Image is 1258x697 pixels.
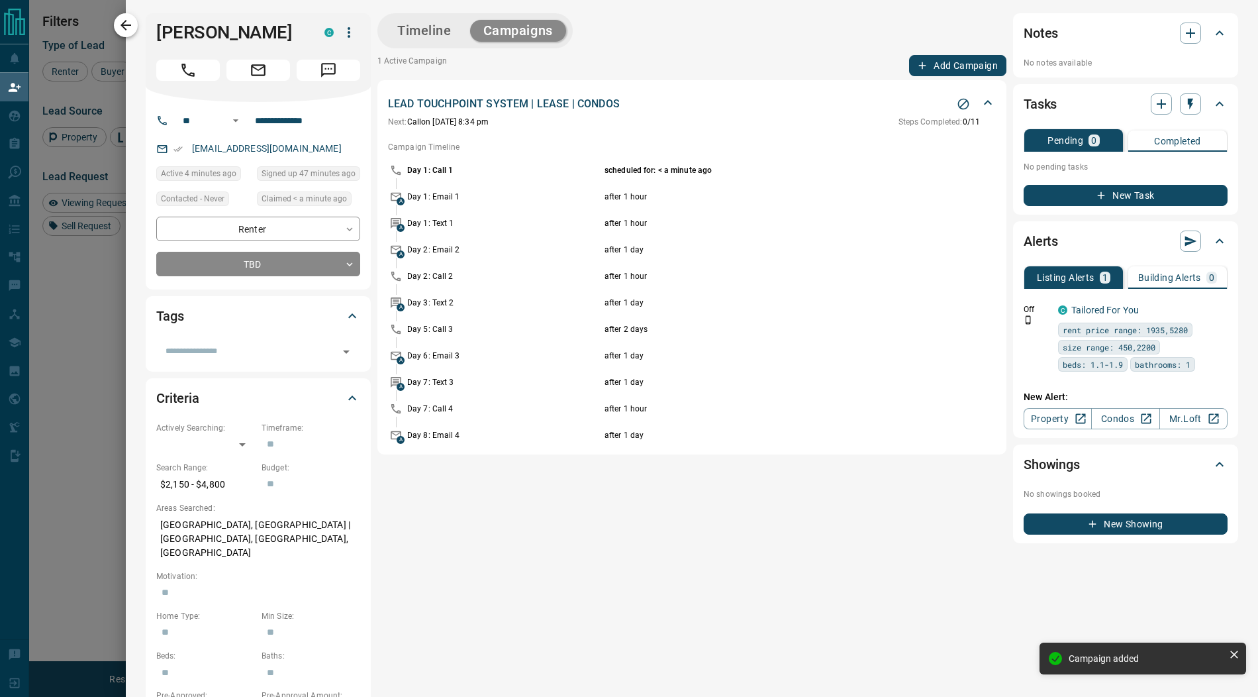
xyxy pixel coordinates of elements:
[1024,23,1058,44] h2: Notes
[397,250,405,258] span: A
[337,343,356,361] button: Open
[388,96,620,112] p: LEAD TOUCHPOINT SYSTEM | LEASE | CONDOS
[1209,273,1214,282] p: 0
[1024,57,1228,69] p: No notes available
[1024,185,1228,206] button: New Task
[407,244,601,256] p: Day 2: Email 2
[1024,157,1228,177] p: No pending tasks
[397,356,405,364] span: A
[1024,88,1228,120] div: Tasks
[156,382,360,414] div: Criteria
[407,350,601,362] p: Day 6: Email 3
[605,350,928,362] p: after 1 day
[1024,408,1092,429] a: Property
[156,305,183,327] h2: Tags
[161,167,236,180] span: Active 4 minutes ago
[605,244,928,256] p: after 1 day
[397,224,405,232] span: A
[1091,136,1096,145] p: 0
[262,192,347,205] span: Claimed < a minute ago
[407,323,601,335] p: Day 5: Call 3
[1091,408,1159,429] a: Condos
[1159,408,1228,429] a: Mr.Loft
[1024,488,1228,500] p: No showings booked
[605,323,928,335] p: after 2 days
[156,474,255,496] p: $2,150 - $4,800
[605,270,928,282] p: after 1 hour
[192,143,342,154] a: [EMAIL_ADDRESS][DOMAIN_NAME]
[156,570,360,582] p: Motivation:
[161,192,224,205] span: Contacted - Never
[898,116,980,128] p: 0 / 11
[388,93,996,131] div: LEAD TOUCHPOINT SYSTEM | LEASE | CONDOSStop CampaignNext:Callon [DATE] 8:34 pmSteps Completed:0/11
[1024,231,1058,252] h2: Alerts
[1024,303,1050,315] p: Off
[407,217,601,229] p: Day 1: Text 1
[324,28,334,37] div: condos.ca
[388,141,996,153] p: Campaign Timeline
[156,502,360,514] p: Areas Searched:
[605,376,928,388] p: after 1 day
[1102,273,1108,282] p: 1
[1047,136,1083,145] p: Pending
[953,94,973,114] button: Stop Campaign
[156,60,220,81] span: Call
[1024,17,1228,49] div: Notes
[388,116,489,128] p: Call on [DATE] 8:34 pm
[1071,305,1139,315] a: Tailored For You
[397,383,405,391] span: A
[262,650,360,662] p: Baths:
[384,20,465,42] button: Timeline
[228,113,244,129] button: Open
[156,300,360,332] div: Tags
[605,403,928,415] p: after 1 hour
[262,610,360,622] p: Min Size:
[1024,315,1033,325] svg: Push Notification Only
[1024,390,1228,404] p: New Alert:
[407,270,601,282] p: Day 2: Call 2
[156,462,255,474] p: Search Range:
[1037,273,1094,282] p: Listing Alerts
[257,191,360,210] div: Mon Oct 13 2025
[1024,449,1228,480] div: Showings
[397,436,405,444] span: A
[226,60,290,81] span: Email
[156,388,199,409] h2: Criteria
[1063,358,1123,371] span: beds: 1.1-1.9
[407,297,601,309] p: Day 3: Text 2
[156,166,250,185] div: Mon Oct 13 2025
[156,650,255,662] p: Beds:
[156,217,360,241] div: Renter
[1138,273,1201,282] p: Building Alerts
[898,117,963,127] span: Steps Completed:
[407,376,601,388] p: Day 7: Text 3
[1069,653,1224,664] div: Campaign added
[156,252,360,276] div: TBD
[377,55,447,76] p: 1 Active Campaign
[257,166,360,185] div: Mon Oct 13 2025
[397,197,405,205] span: A
[1063,323,1188,337] span: rent price range: 1935,5280
[297,60,360,81] span: Message
[605,164,928,176] p: scheduled for: < a minute ago
[909,55,1006,76] button: Add Campaign
[605,429,928,441] p: after 1 day
[1135,358,1190,371] span: bathrooms: 1
[262,422,360,434] p: Timeframe:
[605,191,928,203] p: after 1 hour
[407,191,601,203] p: Day 1: Email 1
[1154,136,1201,146] p: Completed
[1063,341,1155,354] span: size range: 450,2200
[156,514,360,564] p: [GEOGRAPHIC_DATA], [GEOGRAPHIC_DATA] | [GEOGRAPHIC_DATA], [GEOGRAPHIC_DATA], [GEOGRAPHIC_DATA]
[262,462,360,474] p: Budget:
[605,297,928,309] p: after 1 day
[605,217,928,229] p: after 1 hour
[173,144,183,154] svg: Email Verified
[388,117,407,127] span: Next:
[156,422,255,434] p: Actively Searching:
[407,429,601,441] p: Day 8: Email 4
[407,164,601,176] p: Day 1: Call 1
[156,22,305,43] h1: [PERSON_NAME]
[407,403,601,415] p: Day 7: Call 4
[1058,305,1067,315] div: condos.ca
